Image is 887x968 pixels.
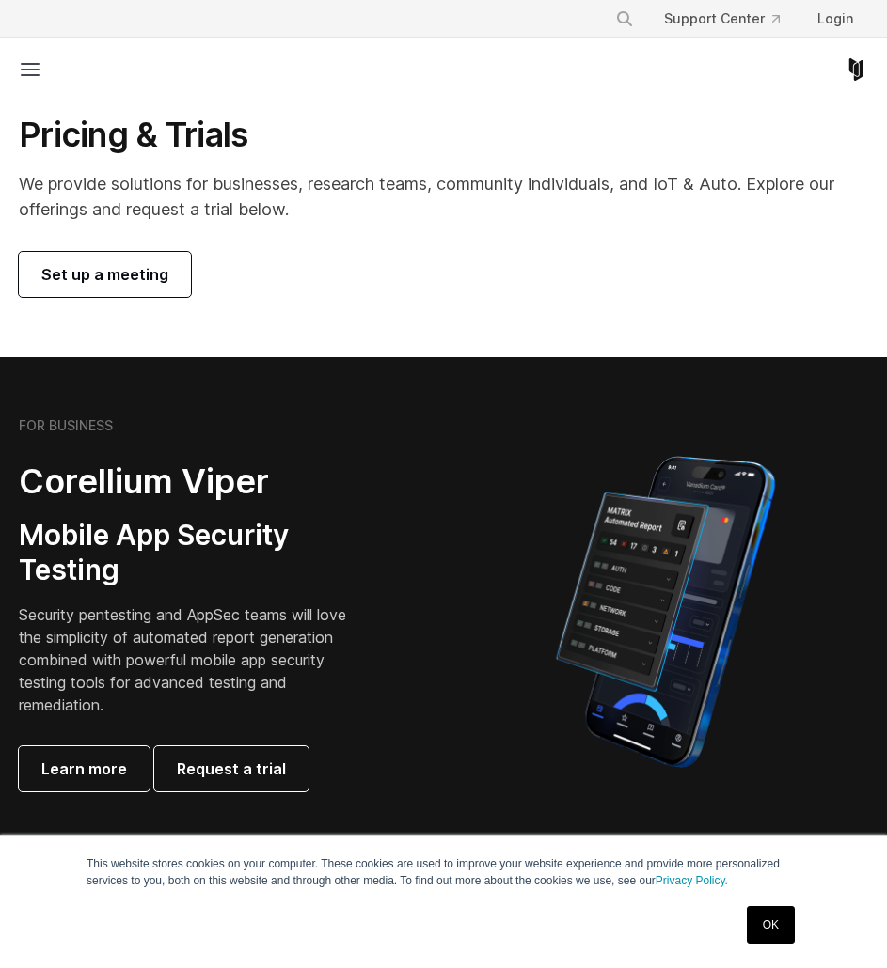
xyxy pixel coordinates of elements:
[177,757,286,780] span: Request a trial
[19,603,354,716] p: Security pentesting and AppSec teams will love the simplicity of automated report generation comb...
[41,263,168,286] span: Set up a meeting
[19,417,113,434] h6: FOR BUSINESS
[649,2,795,36] a: Support Center
[41,757,127,780] span: Learn more
[608,2,641,36] button: Search
[845,58,868,81] a: Corellium Home
[154,746,309,791] a: Request a trial
[656,874,728,887] a: Privacy Policy.
[87,855,800,889] p: This website stores cookies on your computer. These cookies are used to improve your website expe...
[19,171,868,222] p: We provide solutions for businesses, research teams, community individuals, and IoT & Auto. Explo...
[524,447,807,776] img: Corellium MATRIX automated report on iPhone showing app vulnerability test results across securit...
[19,114,868,156] h1: Pricing & Trials
[747,906,795,944] a: OK
[19,518,354,588] h3: Mobile App Security Testing
[600,2,868,36] div: Navigation Menu
[19,746,150,791] a: Learn more
[19,461,354,503] h2: Corellium Viper
[19,252,191,297] a: Set up a meeting
[802,2,868,36] a: Login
